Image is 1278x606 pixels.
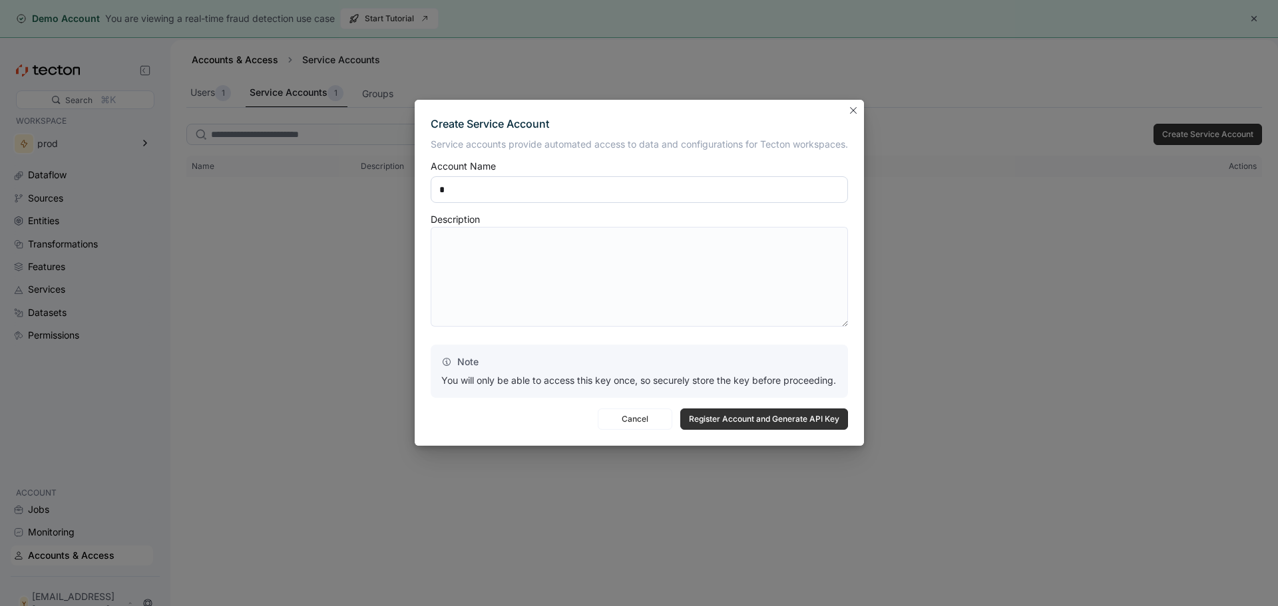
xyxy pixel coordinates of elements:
button: Register Account and Generate API Key [680,408,848,430]
div: Account Name [431,162,496,171]
p: Service accounts provide automated access to data and configurations for Tecton workspaces. [431,138,848,151]
button: Cancel [598,408,672,430]
p: You will only be able to access this key once, so securely store the key before proceeding. [441,374,837,387]
div: Create Service Account [431,116,848,133]
button: Closes this modal window [845,102,861,118]
span: Register Account and Generate API Key [689,409,839,429]
div: Description [431,215,480,224]
span: Cancel [606,409,664,429]
p: Note [441,355,837,369]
